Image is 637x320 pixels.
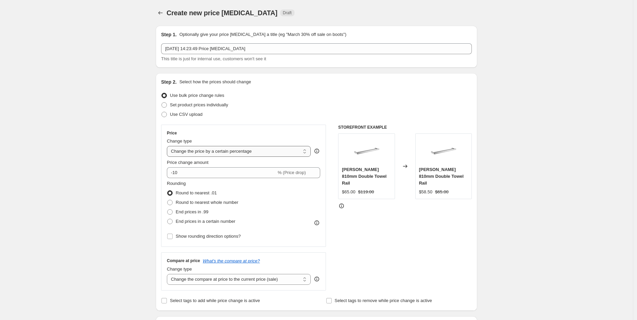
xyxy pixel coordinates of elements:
[435,189,448,195] strike: $65.00
[338,125,472,130] h6: STOREFRONT EXAMPLE
[176,190,217,195] span: Round to nearest .01
[167,9,278,17] span: Create new price [MEDICAL_DATA]
[335,298,432,303] span: Select tags to remove while price change is active
[419,189,433,195] div: $58.50
[353,137,380,164] img: s-l1600_1_853b5264-e99c-4d79-900f-9e76905c67f1_80x.jpg
[203,258,260,263] button: What's the compare at price?
[358,189,374,195] strike: $119.00
[167,138,192,144] span: Change type
[176,219,235,224] span: End prices in a certain number
[278,170,306,175] span: % (Price drop)
[170,298,260,303] span: Select tags to add while price change is active
[179,79,251,85] p: Select how the prices should change
[161,79,177,85] h2: Step 2.
[342,167,387,186] span: [PERSON_NAME] 810mm Double Towel Rail
[313,276,320,282] div: help
[167,130,177,136] h3: Price
[176,234,241,239] span: Show rounding direction options?
[167,266,192,272] span: Change type
[167,167,276,178] input: -15
[161,31,177,38] h2: Step 1.
[283,10,292,16] span: Draft
[170,93,224,98] span: Use bulk price change rules
[167,181,186,186] span: Rounding
[419,167,464,186] span: [PERSON_NAME] 810mm Double Towel Rail
[342,189,355,195] div: $65.00
[161,43,472,54] input: 30% off holiday sale
[430,137,457,164] img: s-l1600_1_853b5264-e99c-4d79-900f-9e76905c67f1_80x.jpg
[167,160,208,165] span: Price change amount
[167,258,200,263] h3: Compare at price
[161,56,266,61] span: This title is just for internal use, customers won't see it
[170,102,228,107] span: Set product prices individually
[176,209,208,214] span: End prices in .99
[179,31,346,38] p: Optionally give your price [MEDICAL_DATA] a title (eg "March 30% off sale on boots")
[313,148,320,154] div: help
[176,200,238,205] span: Round to nearest whole number
[170,112,202,117] span: Use CSV upload
[156,8,165,18] button: Price change jobs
